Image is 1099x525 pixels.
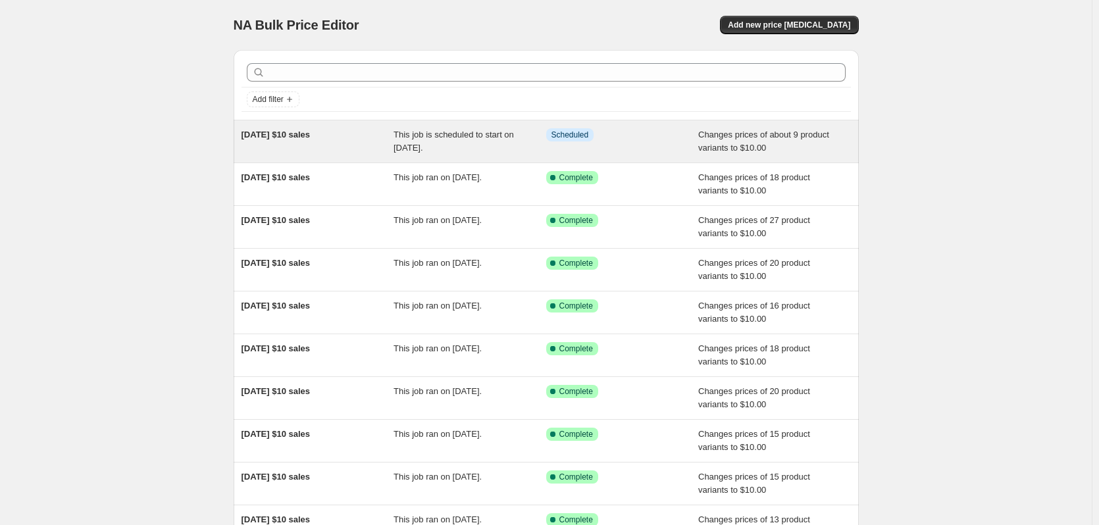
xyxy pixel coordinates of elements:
span: Scheduled [551,130,589,140]
span: Complete [559,172,593,183]
button: Add new price [MEDICAL_DATA] [720,16,858,34]
span: Changes prices of 16 product variants to $10.00 [698,301,810,324]
span: [DATE] $10 sales [242,172,311,182]
span: Complete [559,215,593,226]
span: Changes prices of 15 product variants to $10.00 [698,472,810,495]
span: This job ran on [DATE]. [394,386,482,396]
span: Changes prices of 27 product variants to $10.00 [698,215,810,238]
span: This job ran on [DATE]. [394,514,482,524]
span: This job ran on [DATE]. [394,215,482,225]
span: Changes prices of 18 product variants to $10.00 [698,172,810,195]
span: Complete [559,343,593,354]
span: Changes prices of 18 product variants to $10.00 [698,343,810,366]
span: Complete [559,429,593,439]
span: Complete [559,386,593,397]
span: Changes prices of 20 product variants to $10.00 [698,386,810,409]
span: [DATE] $10 sales [242,514,311,524]
span: This job ran on [DATE]. [394,301,482,311]
span: Changes prices of 15 product variants to $10.00 [698,429,810,452]
span: [DATE] $10 sales [242,215,311,225]
span: Changes prices of about 9 product variants to $10.00 [698,130,829,153]
span: [DATE] $10 sales [242,472,311,482]
span: [DATE] $10 sales [242,429,311,439]
span: Complete [559,472,593,482]
span: [DATE] $10 sales [242,386,311,396]
span: NA Bulk Price Editor [234,18,359,32]
span: This job ran on [DATE]. [394,472,482,482]
span: This job ran on [DATE]. [394,172,482,182]
span: Complete [559,301,593,311]
span: Changes prices of 20 product variants to $10.00 [698,258,810,281]
span: [DATE] $10 sales [242,343,311,353]
span: Add filter [253,94,284,105]
span: [DATE] $10 sales [242,258,311,268]
span: [DATE] $10 sales [242,301,311,311]
span: This job ran on [DATE]. [394,258,482,268]
span: Add new price [MEDICAL_DATA] [728,20,850,30]
span: This job is scheduled to start on [DATE]. [394,130,514,153]
span: Complete [559,258,593,268]
span: This job ran on [DATE]. [394,343,482,353]
span: This job ran on [DATE]. [394,429,482,439]
button: Add filter [247,91,299,107]
span: [DATE] $10 sales [242,130,311,139]
span: Complete [559,514,593,525]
